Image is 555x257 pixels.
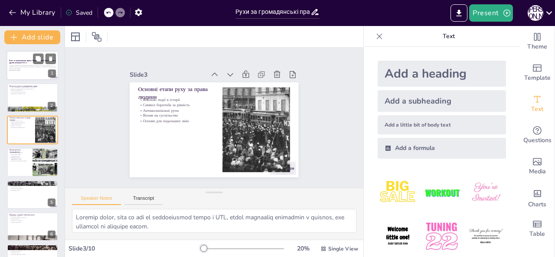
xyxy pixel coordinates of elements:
[69,30,82,44] div: Layout
[520,213,555,244] div: Add a table
[520,26,555,57] div: Change the overall theme
[138,118,214,124] p: Основи для подальших змін
[386,26,511,47] p: Text
[421,172,462,213] img: 2.jpeg
[7,51,59,80] div: 1
[10,189,55,191] p: Порівняння рухів
[10,157,30,160] p: Приклади законів у [GEOGRAPHIC_DATA]
[10,252,55,254] p: Можливість змін
[451,4,467,22] button: Export to PowerPoint
[9,59,56,64] strong: Рухи за громадянські права: Порівняльний аналіз країн у другій половині ХХ ст.
[10,154,30,156] p: Захист прав меншин
[528,4,543,22] button: І [PERSON_NAME]
[10,125,33,127] p: Вплив на суспільство
[10,152,30,154] p: Вплив на законодавство
[328,245,358,252] span: Single View
[33,53,43,64] button: Duplicate Slide
[48,134,55,142] div: 3
[10,183,55,185] p: Унікальні підходи
[10,214,55,216] p: Виклики, з якими стикалися рухи
[7,83,58,112] div: 2
[10,221,55,223] p: Стійкість активістів
[10,246,55,248] p: Уроки з історії
[65,9,92,17] div: Saved
[7,148,58,176] div: 4
[72,195,121,205] button: Speaker Notes
[138,113,214,118] p: Вплив на суспільство
[91,32,102,42] span: Position
[10,215,55,217] p: Опір з боку урядів
[138,108,214,113] p: Антиколоніальні рухи
[10,89,55,91] p: Вплив колективних дій
[527,42,547,52] span: Theme
[378,138,506,159] div: Add a formula
[48,198,55,206] div: 5
[124,195,163,205] button: Transcript
[46,53,56,64] button: Delete Slide
[10,188,55,189] p: Боротьба за права жінок
[378,90,506,112] div: Add a subheading
[469,4,513,22] button: Present
[10,254,55,255] p: Уроки для майбутніх поколінь
[69,244,201,253] div: Slide 3 / 10
[531,104,543,114] span: Text
[138,97,214,102] p: Ключові події в історії
[520,151,555,182] div: Add images, graphics, shapes or video
[48,70,56,78] div: 1
[10,120,33,122] p: Ключові події в історії
[7,116,58,144] div: 3
[10,247,55,249] p: Важливість боротьби за справедливість
[466,172,506,213] img: 3.jpeg
[10,218,55,220] p: Культурні норми
[9,65,56,69] p: У цьому презентованому матеріалі розглядаються основні рухи за права людини та громадянські права...
[10,122,33,124] p: Символ боротьби за рівність
[9,69,56,71] p: Generated with [URL]
[10,181,55,184] p: Порівняння рухів у різних країнах
[4,30,60,44] button: Add slide
[10,217,55,218] p: Соціальні структури як бар'єри
[520,120,555,151] div: Get real-time input from your audience
[520,57,555,88] div: Add ready made slides
[10,185,55,186] p: Спільна мета – рівність
[529,229,545,239] span: Table
[130,71,205,79] div: Slide 3
[10,88,55,89] p: Рівність та справедливість як основні цінності
[10,249,55,250] p: Значення кожного голосу
[10,250,55,252] p: Надихаючий приклад
[10,117,33,121] p: Основні етапи руху за права людини
[48,231,55,238] div: 6
[524,73,551,83] span: Template
[7,6,59,20] button: My Library
[523,136,552,145] span: Questions
[378,216,418,257] img: 4.jpeg
[7,212,58,241] div: 6
[72,209,356,233] textarea: Loremip dolor, sita co adi el seddoeiusmod tempo i UTL, etdol magnaaliq enimadmin v quisnos, exe ...
[529,167,546,176] span: Media
[10,86,55,88] p: Рухи за громадянські права виникли в умовах змін
[378,115,506,134] div: Add a little bit of body text
[138,102,214,107] p: Символ боротьби за рівність
[48,102,55,110] div: 2
[235,6,310,18] input: Insert title
[10,186,55,188] p: Різні шляхи до мети
[421,216,462,257] img: 5.jpeg
[466,216,506,257] img: 6.jpeg
[10,160,30,162] p: Важливість юридичних реформ
[520,88,555,120] div: Add text boxes
[378,61,506,87] div: Add a heading
[10,155,30,157] p: Глобальний вплив
[138,85,214,101] p: Основні етапи руху за права людини
[10,127,33,128] p: Основи для подальших змін
[48,166,55,174] div: 4
[10,92,55,94] p: Важливість розуміння історії
[528,200,546,209] span: Charts
[378,172,418,213] img: 1.jpeg
[10,220,55,221] p: Насильство та репресії
[10,85,55,87] p: Вступ до рухів за громадянські права
[293,244,313,253] div: 20 %
[7,180,58,209] div: 5
[10,149,30,153] p: Вплив рухів на законодавство
[520,182,555,213] div: Add charts and graphs
[10,91,55,93] p: Сучасні демократичні цінності
[10,123,33,125] p: Антиколоніальні рухи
